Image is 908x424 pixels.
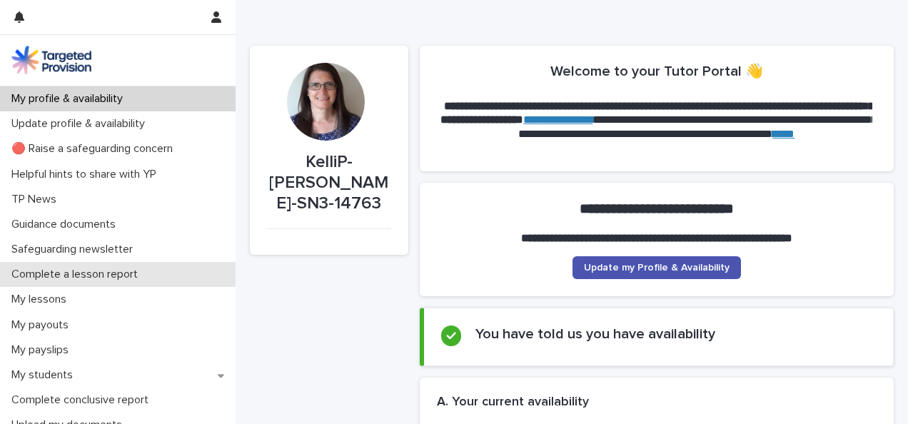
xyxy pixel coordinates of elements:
[6,368,84,382] p: My students
[6,393,160,407] p: Complete conclusive report
[475,325,715,343] h2: You have told us you have availability
[572,256,741,279] a: Update my Profile & Availability
[437,395,589,410] h2: A. Your current availability
[11,46,91,74] img: M5nRWzHhSzIhMunXDL62
[584,263,730,273] span: Update my Profile & Availability
[6,243,144,256] p: Safeguarding newsletter
[550,63,763,80] h2: Welcome to your Tutor Portal 👋
[6,268,149,281] p: Complete a lesson report
[6,92,134,106] p: My profile & availability
[6,142,184,156] p: 🔴 Raise a safeguarding concern
[267,152,391,213] p: KelliP-[PERSON_NAME]-SN3-14763
[6,293,78,306] p: My lessons
[6,117,156,131] p: Update profile & availability
[6,218,127,231] p: Guidance documents
[6,343,80,357] p: My payslips
[6,168,168,181] p: Helpful hints to share with YP
[6,318,80,332] p: My payouts
[6,193,68,206] p: TP News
